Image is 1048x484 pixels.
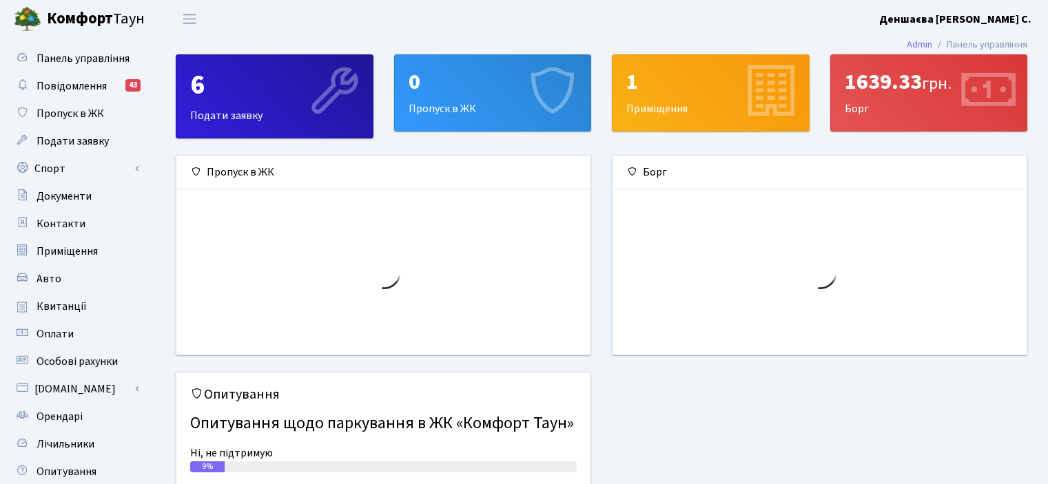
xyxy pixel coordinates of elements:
span: Приміщення [37,244,98,259]
span: Контакти [37,216,85,231]
a: Приміщення [7,238,145,265]
span: Опитування [37,464,96,479]
span: Квитанції [37,299,87,314]
span: Таун [47,8,145,31]
button: Переключити навігацію [172,8,207,30]
span: Документи [37,189,92,204]
a: Документи [7,182,145,210]
div: 43 [125,79,141,92]
span: Орендарі [37,409,83,424]
a: Квитанції [7,293,145,320]
span: Подати заявку [37,134,109,149]
a: Деншаєва [PERSON_NAME] С. [879,11,1031,28]
a: Лічильники [7,430,145,458]
div: 6 [190,69,359,102]
a: 6Подати заявку [176,54,373,138]
a: Оплати [7,320,145,348]
span: Особові рахунки [37,354,118,369]
a: 0Пропуск в ЖК [394,54,592,131]
a: [DOMAIN_NAME] [7,375,145,403]
b: Деншаєва [PERSON_NAME] С. [879,12,1031,27]
div: Ні, не підтримую [190,445,577,461]
span: Повідомлення [37,78,107,94]
div: Пропуск в ЖК [395,55,591,131]
a: Особові рахунки [7,348,145,375]
a: Спорт [7,155,145,182]
h4: Опитування щодо паркування в ЖК «Комфорт Таун» [190,408,577,439]
span: Пропуск в ЖК [37,106,104,121]
a: Повідомлення43 [7,72,145,100]
span: Оплати [37,326,74,341]
li: Панель управління [932,37,1027,52]
nav: breadcrumb [886,30,1048,59]
a: Контакти [7,210,145,238]
div: Борг [613,156,1027,189]
a: Пропуск в ЖК [7,100,145,127]
span: Лічильники [37,436,94,452]
span: Панель управління [37,51,130,66]
img: logo.png [14,6,41,33]
div: Пропуск в ЖК [176,156,590,189]
a: Admin [907,37,932,52]
h5: Опитування [190,386,577,403]
div: Приміщення [613,55,809,131]
a: Орендарі [7,403,145,430]
div: Подати заявку [176,55,373,138]
div: 9% [190,461,225,472]
span: грн. [922,72,952,96]
div: 0 [409,69,577,95]
div: 1 [626,69,795,95]
a: 1Приміщення [612,54,810,131]
div: Борг [831,55,1027,131]
b: Комфорт [47,8,113,30]
a: Авто [7,265,145,293]
a: Подати заявку [7,127,145,155]
div: 1639.33 [845,69,1014,95]
a: Панель управління [7,45,145,72]
span: Авто [37,271,61,286]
